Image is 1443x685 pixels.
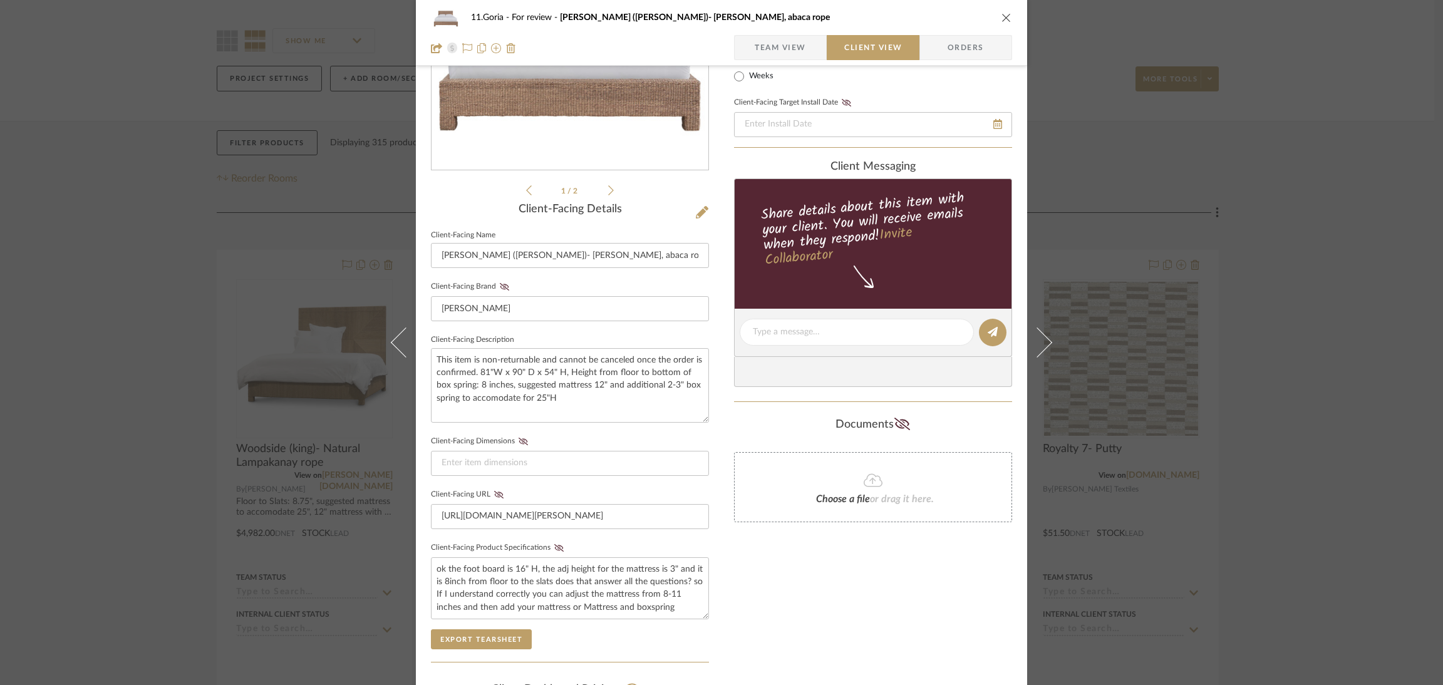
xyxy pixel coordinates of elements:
[567,187,573,195] span: /
[506,43,516,53] img: Remove from project
[431,337,514,343] label: Client-Facing Description
[490,490,507,499] button: Client-Facing URL
[934,35,998,60] span: Orders
[560,13,830,22] span: [PERSON_NAME] ([PERSON_NAME])- [PERSON_NAME], abaca rope
[561,187,567,195] span: 1
[816,494,870,504] span: Choose a file
[551,543,567,552] button: Client-Facing Product Specifications
[734,112,1012,137] input: Enter Install Date
[512,13,560,22] span: For review
[870,494,934,504] span: or drag it here.
[431,243,709,268] input: Enter Client-Facing Item Name
[431,232,495,239] label: Client-Facing Name
[734,160,1012,174] div: client Messaging
[838,98,855,107] button: Client-Facing Target Install Date
[734,49,799,84] mat-radio-group: Select item type
[431,296,709,321] input: Enter Client-Facing Brand
[431,504,709,529] input: Enter item URL
[431,490,507,499] label: Client-Facing URL
[431,451,709,476] input: Enter item dimensions
[573,187,579,195] span: 2
[431,543,567,552] label: Client-Facing Product Specifications
[471,13,512,22] span: 11.Goria
[496,282,513,291] button: Client-Facing Brand
[747,71,773,82] label: Weeks
[755,35,806,60] span: Team View
[431,282,513,291] label: Client-Facing Brand
[431,203,709,217] div: Client-Facing Details
[734,415,1012,435] div: Documents
[734,98,855,107] label: Client-Facing Target Install Date
[431,629,532,649] button: Export Tearsheet
[844,35,902,60] span: Client View
[1001,12,1012,23] button: close
[733,187,1014,271] div: Share details about this item with your client. You will receive emails when they respond!
[515,437,532,446] button: Client-Facing Dimensions
[431,437,532,446] label: Client-Facing Dimensions
[431,5,461,30] img: eca49aa8-f805-4f76-b6b2-d4c6b3435b34_48x40.jpg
